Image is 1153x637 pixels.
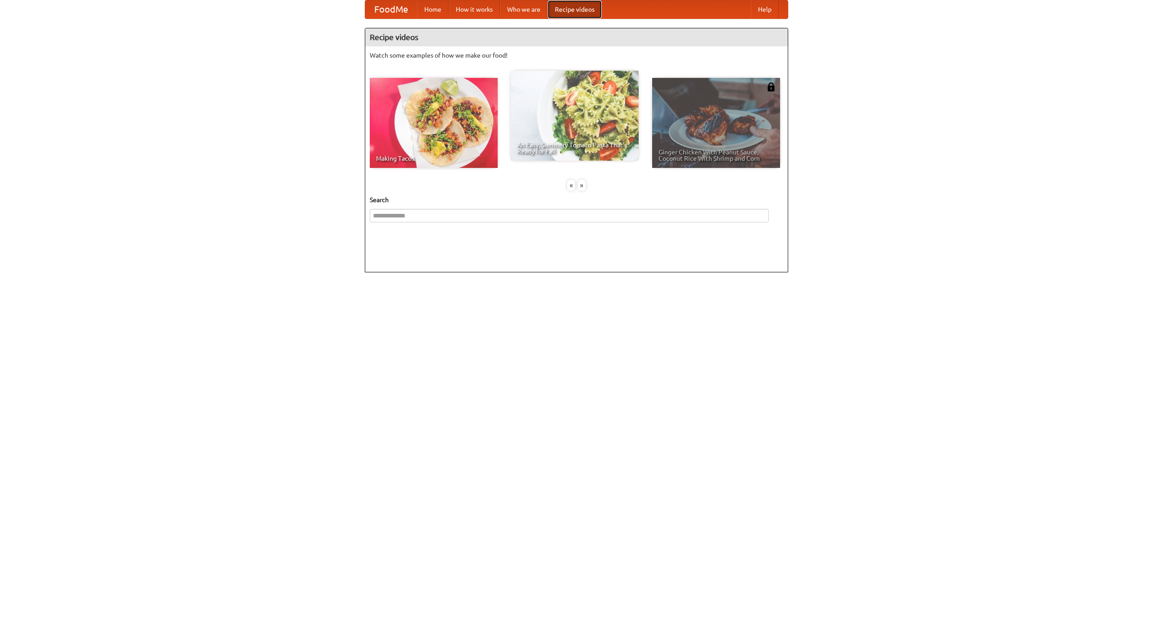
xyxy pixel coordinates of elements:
a: Recipe videos [548,0,602,18]
a: FoodMe [365,0,417,18]
h5: Search [370,195,783,204]
p: Watch some examples of how we make our food! [370,51,783,60]
a: Who we are [500,0,548,18]
span: Making Tacos [376,155,491,162]
a: Home [417,0,449,18]
a: Help [751,0,779,18]
img: 483408.png [767,82,776,91]
span: An Easy, Summery Tomato Pasta That's Ready for Fall [517,142,632,154]
div: » [578,180,586,191]
a: How it works [449,0,500,18]
div: « [567,180,575,191]
a: An Easy, Summery Tomato Pasta That's Ready for Fall [511,71,639,161]
h4: Recipe videos [365,28,788,46]
a: Making Tacos [370,78,498,168]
